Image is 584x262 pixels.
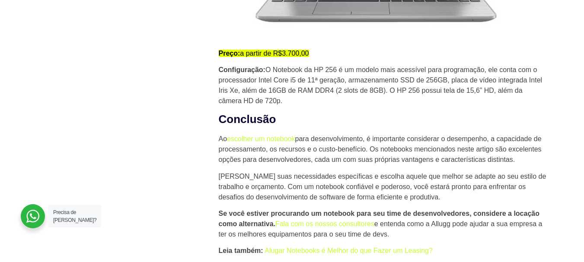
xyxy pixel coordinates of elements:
strong: Preço: [219,50,240,57]
a: Fala com os nossos consultores [275,220,374,227]
p: [PERSON_NAME] suas necessidades específicas e escolha aquele que melhor se adapte ao seu estilo d... [219,171,547,202]
p: e entenda como a Allugg pode ajudar a sua empresa a ter os melhores equipamentos para o seu time ... [219,208,547,240]
p: Ao para desenvolvimento, é importante considerar o desempenho, a capacidade de processamento, os ... [219,134,547,165]
div: Widget de chat [541,221,584,262]
a: escolher um notebook [227,135,295,142]
a: Alugar Notebooks é Melhor do que Fazer um Leasing? [265,247,433,254]
iframe: Chat Widget [541,221,584,262]
strong: Leia também: [219,247,263,254]
p: O Notebook da HP 256 é um modelo mais acessível para programação, ele conta com o processador Int... [219,65,547,106]
h2: Conclusão [219,112,547,127]
strong: Configuração: [219,66,265,73]
mark: a partir de R$3.700,00 [219,50,309,57]
strong: Se você estiver procurando um notebook para seu time de desenvolvedores, considere a locação como... [219,210,539,227]
span: Precisa de [PERSON_NAME]? [53,209,96,223]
